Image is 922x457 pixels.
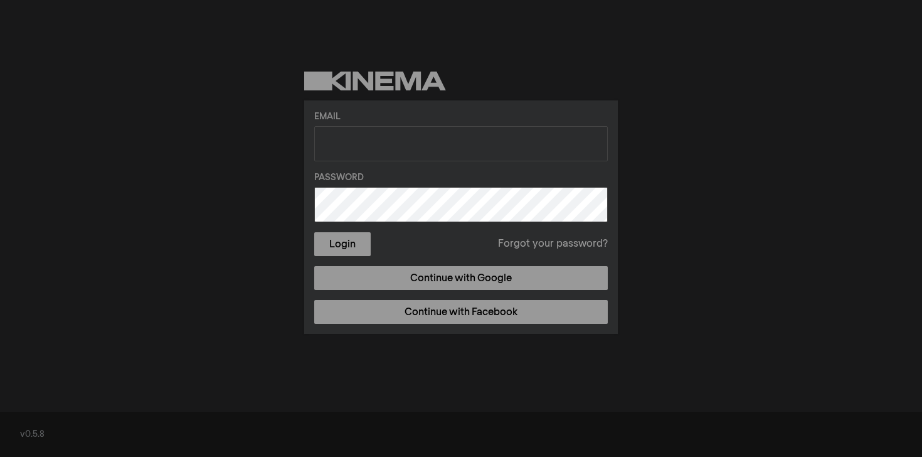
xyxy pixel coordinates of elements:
[314,171,608,185] label: Password
[314,266,608,290] a: Continue with Google
[498,237,608,252] a: Forgot your password?
[314,232,371,256] button: Login
[314,300,608,324] a: Continue with Facebook
[314,110,608,124] label: Email
[20,428,902,441] div: v0.5.8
